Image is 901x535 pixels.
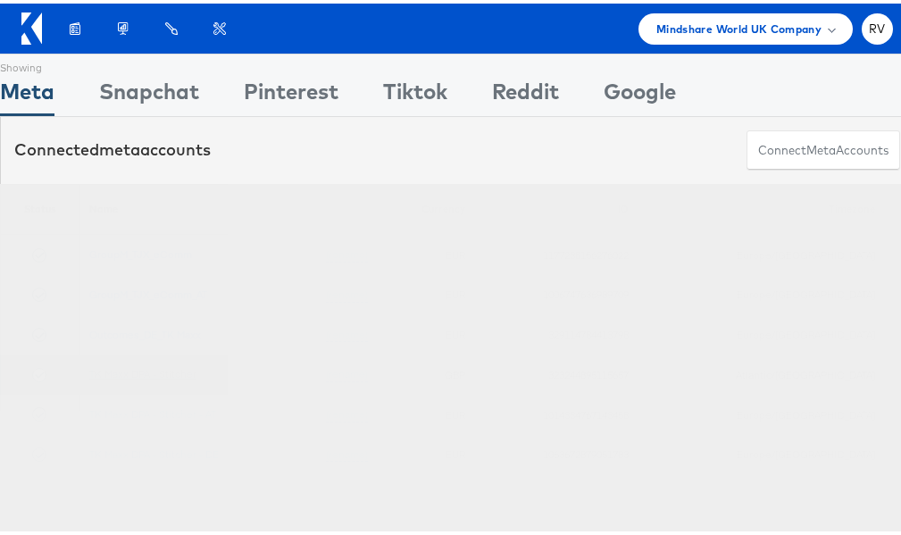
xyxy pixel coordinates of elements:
[638,391,884,431] td: Europe/[GEOGRAPHIC_DATA]
[326,324,368,339] a: (rename)
[244,72,338,113] div: Pinterest
[377,272,474,312] td: EUR
[475,231,638,272] td: 1177238156276022
[475,272,638,312] td: 1006747636989709
[656,16,822,35] span: Mindshare World UK Company
[747,127,900,167] button: ConnectmetaAccounts
[806,138,836,155] span: meta
[89,364,196,377] a: TK Maxx DPA - Stitcher
[377,231,474,272] td: EUR
[475,312,638,352] td: 329114784413798
[326,444,368,459] a: (rename)
[1,180,80,231] th: Status
[326,244,368,259] a: (rename)
[89,404,216,417] a: TK Maxx DPA - Stitcher - AT
[377,391,474,431] td: EUR
[638,431,884,472] td: Europe/[GEOGRAPHIC_DATA]
[89,244,192,257] a: GroupM_TJX_eComm
[326,364,368,379] a: (rename)
[475,351,638,391] td: 323244895115657
[638,231,884,272] td: Europe/[GEOGRAPHIC_DATA]
[638,312,884,352] td: Europe/[GEOGRAPHIC_DATA]
[377,312,474,352] td: EUR
[377,431,474,472] td: EUR
[604,72,676,113] div: Google
[99,136,140,156] span: meta
[89,444,219,457] a: TK Maxx DPA - Stitcher - DE
[638,180,884,231] th: Timezone
[89,284,207,297] a: GroupM_TJX_eComm_AT
[326,284,368,299] a: (rename)
[89,324,201,338] a: Outcomes_DE_TK Maxx
[326,404,368,419] a: (rename)
[475,431,638,472] td: 1063672879051783
[377,351,474,391] td: GBP
[492,72,559,113] div: Reddit
[869,20,886,31] span: RV
[383,72,447,113] div: Tiktok
[475,391,638,431] td: 1014334767143458
[638,351,884,391] td: Atlantic/[GEOGRAPHIC_DATA]
[638,272,884,312] td: Europe/[GEOGRAPHIC_DATA]
[99,72,199,113] div: Snapchat
[14,135,211,158] div: Connected accounts
[475,180,638,231] th: ID
[377,180,474,231] th: Currency
[80,180,378,231] th: Name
